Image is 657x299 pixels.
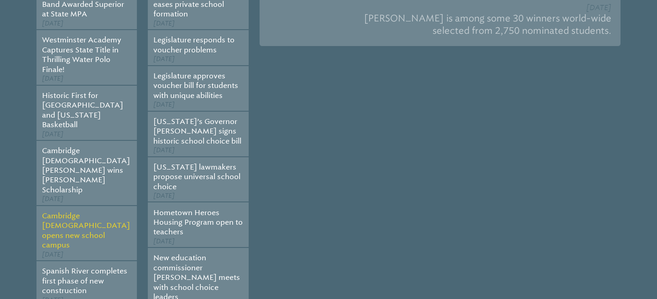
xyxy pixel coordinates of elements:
[42,251,63,258] span: [DATE]
[153,163,240,191] a: [US_STATE] lawmakers propose universal school choice
[153,36,235,54] a: Legislature responds to voucher problems
[153,101,175,108] span: [DATE]
[153,72,238,100] a: Legislature approves voucher bill for students with unique abilities
[42,91,123,129] a: Historic First for [GEOGRAPHIC_DATA] and [US_STATE] Basketball
[42,267,127,295] a: Spanish River completes first phase of new construction
[586,3,611,12] span: [DATE]
[42,195,63,203] span: [DATE]
[153,20,175,27] span: [DATE]
[153,208,243,237] a: Hometown Heroes Housing Program open to teachers
[42,20,63,27] span: [DATE]
[153,237,175,245] span: [DATE]
[42,36,121,73] a: Westminster Academy Captures State Title in Thrilling Water Polo Finale!
[153,146,175,154] span: [DATE]
[269,9,611,41] p: [PERSON_NAME] is among some 30 winners world-wide selected from 2,750 nominated students.
[42,211,130,249] a: Cambridge [DEMOGRAPHIC_DATA] opens new school campus
[42,130,63,138] span: [DATE]
[153,192,175,200] span: [DATE]
[42,75,63,82] span: [DATE]
[153,55,175,63] span: [DATE]
[42,146,130,194] a: Cambridge [DEMOGRAPHIC_DATA][PERSON_NAME] wins [PERSON_NAME] Scholarship
[153,117,241,145] a: [US_STATE]’s Governor [PERSON_NAME] signs historic school choice bill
